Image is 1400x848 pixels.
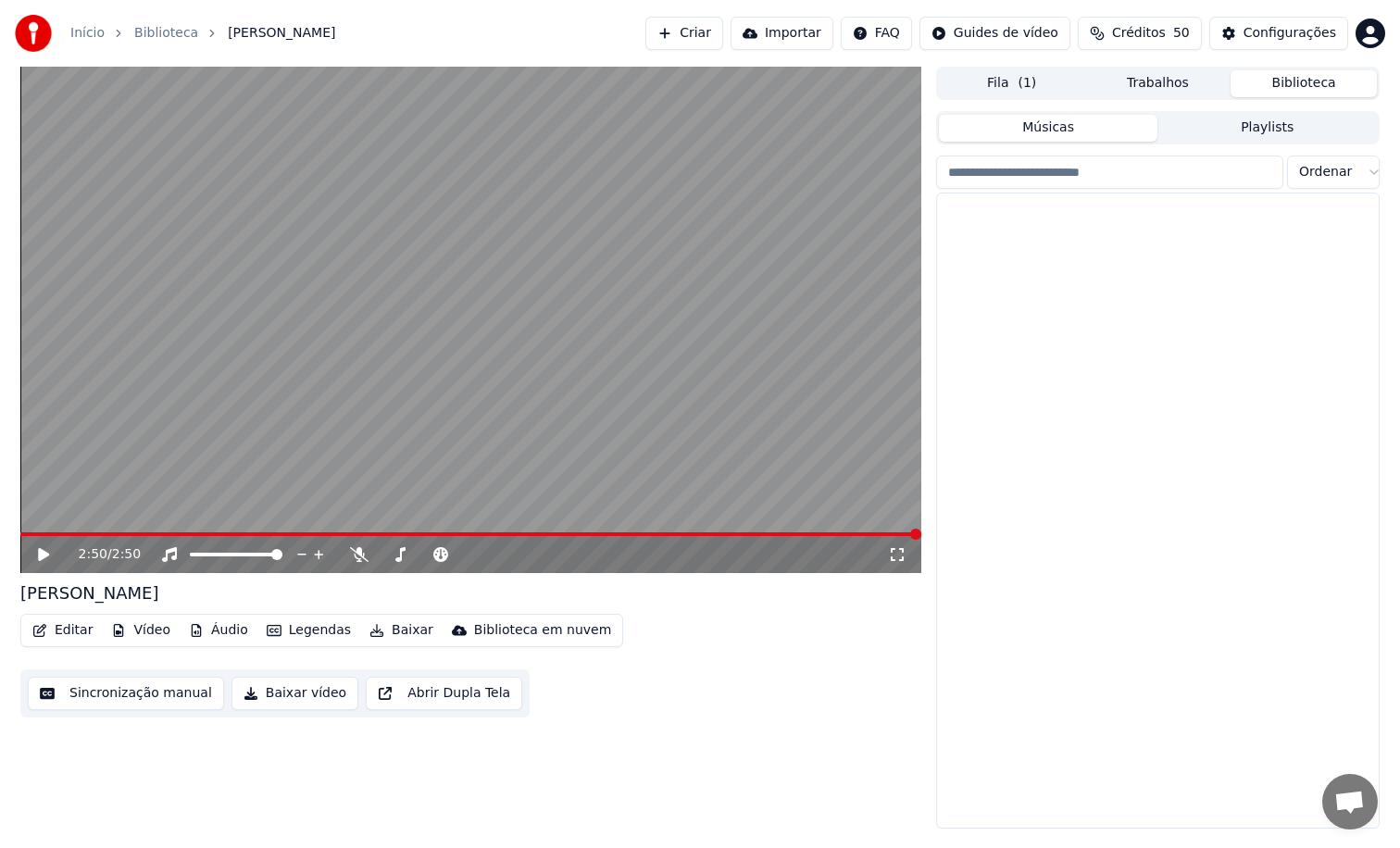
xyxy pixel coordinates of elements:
button: Créditos50 [1078,17,1202,50]
span: 2:50 [79,545,107,564]
span: Créditos [1112,24,1166,43]
span: 50 [1173,24,1190,43]
button: Áudio [181,617,256,643]
span: [PERSON_NAME] [228,24,335,43]
span: ( 1 ) [1018,74,1036,93]
button: Abrir Dupla Tela [366,677,522,710]
a: Biblioteca [134,24,198,43]
img: youka [15,15,52,52]
div: Conversa aberta [1322,774,1378,829]
button: Playlists [1157,115,1377,142]
div: / [79,545,123,564]
button: Importar [731,17,833,50]
div: [PERSON_NAME] [20,580,159,606]
button: Criar [645,17,723,50]
button: Legendas [259,617,358,643]
button: Guides de vídeo [919,17,1070,50]
span: Ordenar [1299,163,1352,181]
button: Vídeo [104,617,178,643]
button: FAQ [841,17,912,50]
nav: breadcrumb [70,24,335,43]
button: Fila [939,70,1085,97]
button: Trabalhos [1085,70,1231,97]
button: Baixar [362,617,441,643]
button: Músicas [939,115,1158,142]
a: Início [70,24,105,43]
button: Editar [25,617,100,643]
button: Configurações [1209,17,1348,50]
div: Biblioteca em nuvem [474,621,612,640]
button: Biblioteca [1231,70,1377,97]
button: Baixar vídeo [231,677,358,710]
span: 2:50 [112,545,141,564]
div: Configurações [1244,24,1336,43]
button: Sincronização manual [28,677,224,710]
